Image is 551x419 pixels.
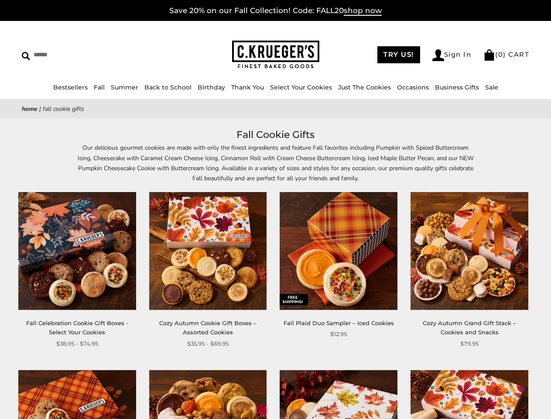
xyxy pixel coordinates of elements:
span: Our delicious gourmet cookies are made with only the finest ingredients and feature Fall favorite... [78,144,474,182]
a: Business Gifts [435,83,479,91]
a: Fall Plaid Duo Sampler – Iced Cookies [284,319,394,326]
span: $38.95 - $74.95 [56,339,98,348]
a: Thank You [231,83,264,91]
a: Cozy Autumn Cookie Gift Boxes – Assorted Cookies [159,319,257,336]
img: Account [432,49,444,61]
img: Bag [483,49,495,61]
span: $12.95 [330,330,347,339]
a: Occasions [397,83,429,91]
a: Home [22,105,38,113]
a: Just The Cookies [338,83,391,91]
a: (0) CART [483,50,529,58]
span: $35.95 - $69.95 [187,339,229,348]
a: Sale [485,83,498,91]
a: Fall [94,83,105,91]
a: Bestsellers [53,83,88,91]
span: Fall Cookie Gifts [43,105,84,113]
a: Select Your Cookies [270,83,332,91]
img: Search [22,52,30,60]
a: Summer [111,83,138,91]
img: Fall Plaid Duo Sampler – Iced Cookies [280,192,397,310]
span: | [39,105,41,113]
a: Fall Celebration Cookie Gift Boxes - Select Your Cookies [26,319,128,336]
span: 0 [498,50,503,58]
a: Sign In [432,49,472,61]
a: Save 20% on our Fall Collection! Code: FALL20shop now [169,6,382,16]
input: Search [22,48,138,62]
img: Fall Celebration Cookie Gift Boxes - Select Your Cookies [18,192,136,310]
img: Cozy Autumn Grand Gift Stack – Cookies and Snacks [411,192,528,310]
span: $79.95 [460,339,479,348]
nav: breadcrumbs [22,104,529,114]
img: C.KRUEGER'S [232,41,319,69]
a: TRY US! [377,46,420,63]
a: Birthday [198,83,225,91]
img: Cozy Autumn Cookie Gift Boxes – Assorted Cookies [149,192,267,310]
h1: Fall Cookie Gifts [35,127,516,143]
a: Back to School [144,83,192,91]
span: shop now [344,6,382,16]
a: Cozy Autumn Grand Gift Stack – Cookies and Snacks [423,319,516,336]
